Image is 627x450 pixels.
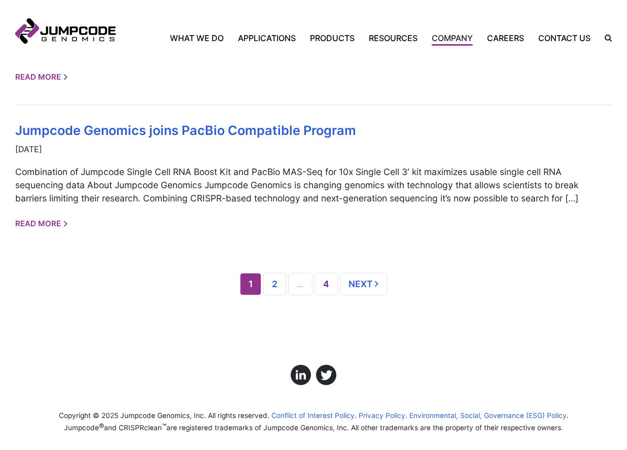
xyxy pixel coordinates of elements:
[162,423,166,430] sup: ™
[316,365,336,385] a: Click here to view us on Twitter
[291,365,311,385] a: Click here to view us on LinkedIn
[271,411,357,420] a: Conflict of Interest Policy
[409,411,569,420] a: Environmental, Social, Governance (ESG) Policy
[303,32,362,44] a: Products
[359,411,407,420] a: Privacy Policy
[263,273,286,295] a: Page 2
[99,423,104,430] sup: ®
[116,32,598,44] nav: Primary Navigation
[288,273,312,295] span: …
[315,273,338,295] a: Page 4
[15,421,612,433] p: Jumpcode and CRISPRclean are registered trademarks of Jumpcode Genomics, Inc. All other trademark...
[15,215,67,233] a: Read More
[15,68,67,86] a: Read More
[59,411,269,420] span: Copyright © 2025 Jumpcode Genomics, Inc. All rights reserved.
[170,32,231,44] a: What We Do
[15,165,612,205] p: Combination of Jumpcode Single Cell RNA Boost Kit and PacBio MAS-Seq for 10x Single Cell 3′ kit m...
[425,32,480,44] a: Company
[598,34,612,42] label: Search the site.
[531,32,598,44] a: Contact Us
[362,32,425,44] a: Resources
[340,273,387,295] a: Next
[231,32,303,44] a: Applications
[240,273,261,295] span: Page 1
[15,123,356,138] a: Jumpcode Genomics joins PacBio Compatible Program
[480,32,531,44] a: Careers
[15,143,612,155] time: [DATE]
